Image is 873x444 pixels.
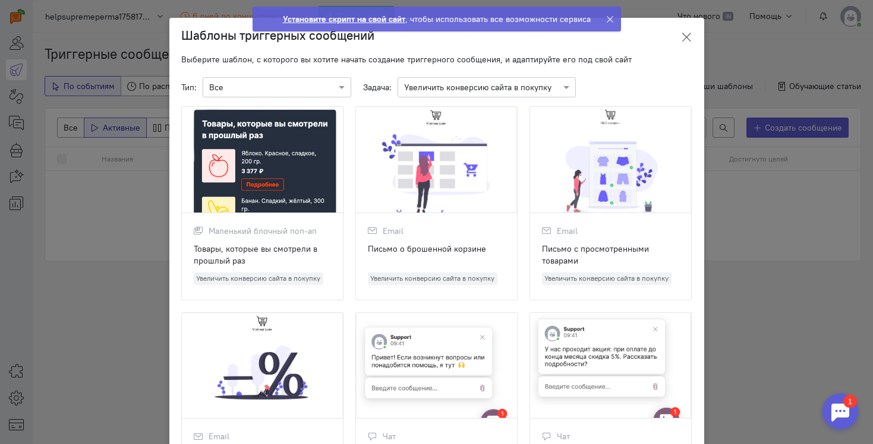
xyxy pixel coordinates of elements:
[27,7,40,20] div: 1
[557,225,578,237] span: Email
[368,272,498,285] span: Увеличить конверсию сайта в покупку
[368,243,505,267] div: Письмо о брошенной корзине
[181,81,197,93] span: Тип:
[209,225,317,237] span: Маленький блочный поп-ап
[283,14,405,24] strong: Установите скрипт на свой сайт
[194,272,324,285] span: Увеличить конверсию сайта в покупку
[283,13,591,25] div: , чтобы использовать все возможности сервиса
[181,53,692,65] div: Выберите шаблон, с которого вы хотите начать создание триггерного сообщения, и адаптируйте его по...
[383,225,404,237] span: Email
[383,430,396,442] span: Чат
[181,27,374,45] h3: Шаблоны триггерных сообщений
[557,430,570,442] span: Чат
[209,430,229,442] span: Email
[542,272,672,285] span: Увеличить конверсию сайта в покупку
[363,81,392,93] span: Задача:
[542,243,679,267] div: Письмо с просмотренными товарами
[194,243,331,267] div: Товары, которые вы смотрели в прошлый раз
